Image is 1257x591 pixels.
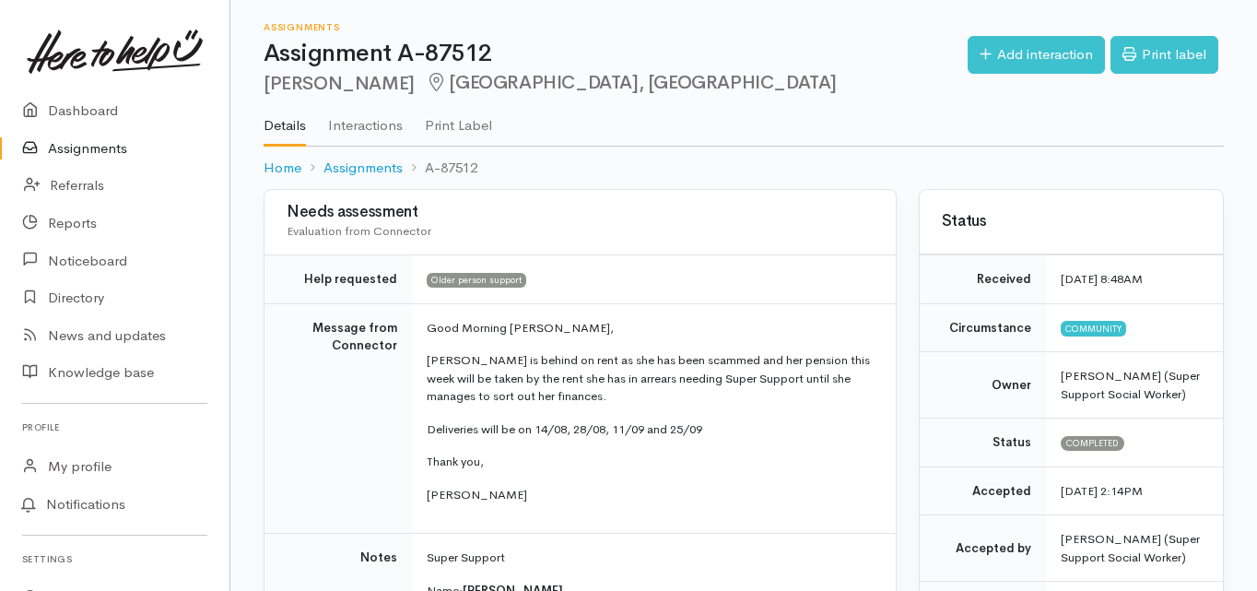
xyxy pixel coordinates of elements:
[425,93,492,145] a: Print Label
[920,303,1046,352] td: Circumstance
[920,419,1046,467] td: Status
[942,213,1201,230] h3: Status
[1061,368,1200,402] span: [PERSON_NAME] (Super Support Social Worker)
[427,549,874,567] p: Super Support
[287,204,874,221] h3: Needs assessment
[427,420,874,439] p: Deliveries will be on 14/08, 28/08, 11/09 and 25/09
[1061,483,1143,499] time: [DATE] 2:14PM
[264,73,968,94] h2: [PERSON_NAME]
[323,158,403,179] a: Assignments
[1046,515,1223,582] td: [PERSON_NAME] (Super Support Social Worker)
[427,273,526,288] span: Older person support
[264,303,412,534] td: Message from Connector
[264,22,968,32] h6: Assignments
[264,41,968,67] h1: Assignment A-87512
[264,147,1224,190] nav: breadcrumb
[920,255,1046,304] td: Received
[920,515,1046,582] td: Accepted by
[427,319,874,337] p: Good Morning [PERSON_NAME],
[264,158,301,179] a: Home
[264,255,412,304] td: Help requested
[1061,271,1143,287] time: [DATE] 8:48AM
[427,486,874,504] p: [PERSON_NAME]
[426,71,837,94] span: [GEOGRAPHIC_DATA], [GEOGRAPHIC_DATA]
[427,453,874,471] p: Thank you,
[1061,321,1126,336] span: Community
[920,467,1046,515] td: Accepted
[920,352,1046,419] td: Owner
[403,158,477,179] li: A-87512
[1110,36,1218,74] a: Print label
[287,223,431,239] span: Evaluation from Connector
[427,351,874,406] p: [PERSON_NAME] is behind on rent as she has been scammed and her pension this week will be taken b...
[264,93,306,147] a: Details
[968,36,1105,74] a: Add interaction
[22,547,207,572] h6: Settings
[1061,436,1124,451] span: Completed
[22,415,207,440] h6: Profile
[328,93,403,145] a: Interactions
